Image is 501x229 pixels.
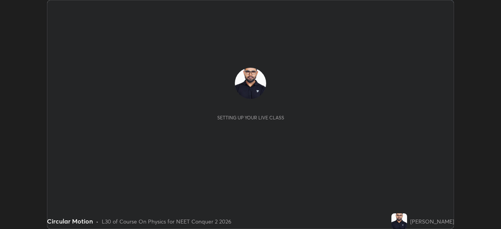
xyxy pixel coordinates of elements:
div: [PERSON_NAME] [410,217,454,225]
div: • [96,217,99,225]
img: 5c0d771597b348b1998e7a7797b362bf.jpg [391,213,407,229]
div: Setting up your live class [217,115,284,121]
div: L30 of Course On Physics for NEET Conquer 2 2026 [102,217,231,225]
img: 5c0d771597b348b1998e7a7797b362bf.jpg [235,68,266,99]
div: Circular Motion [47,216,93,226]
